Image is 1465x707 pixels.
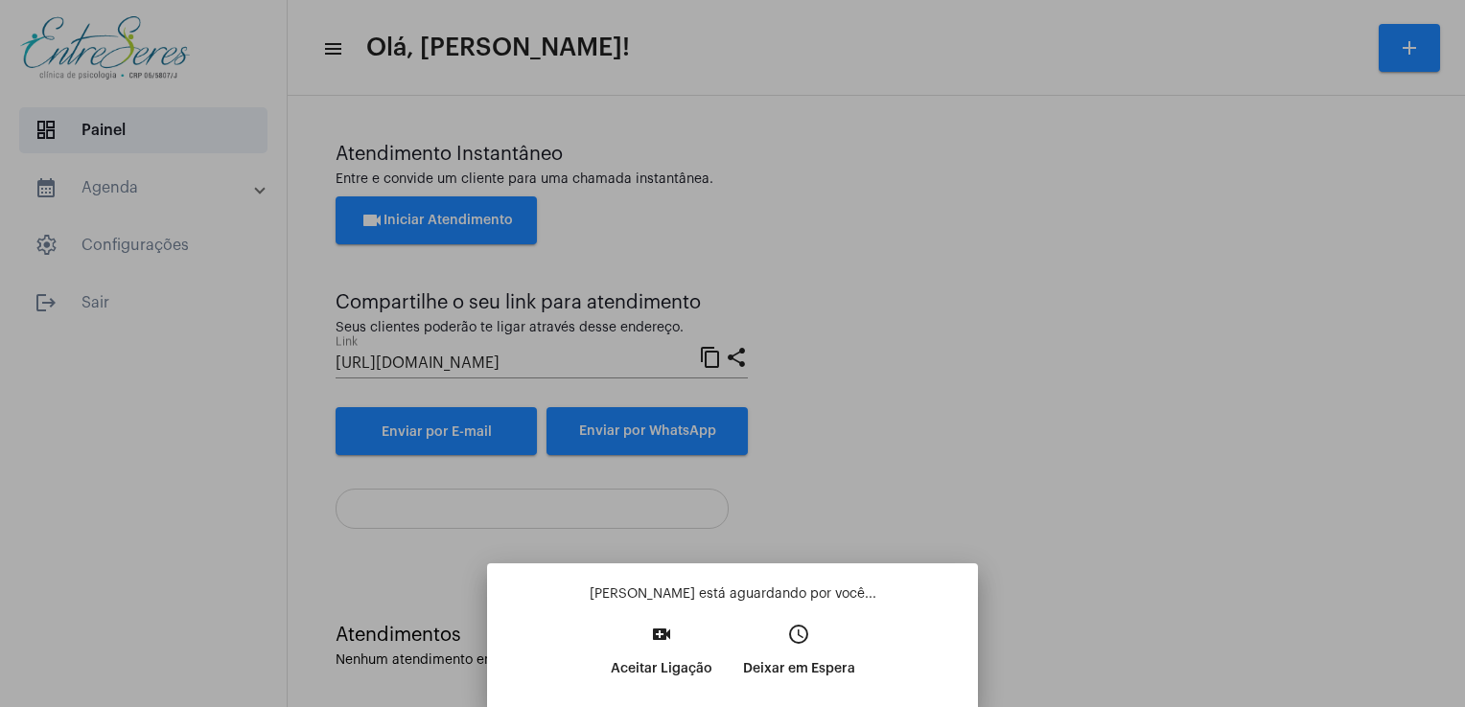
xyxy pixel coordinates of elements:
[502,584,963,604] p: [PERSON_NAME] está aguardando por você...
[743,651,855,686] p: Deixar em Espera
[595,617,728,699] button: Aceitar Ligação
[611,651,712,686] p: Aceitar Ligação
[728,617,871,699] button: Deixar em Espera
[787,623,810,646] mat-icon: access_time
[650,623,673,646] mat-icon: video_call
